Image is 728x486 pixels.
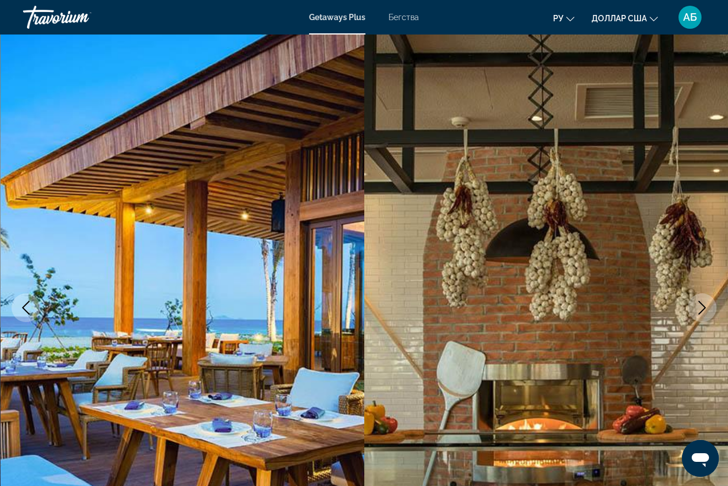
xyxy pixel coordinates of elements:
a: Бегства [388,13,419,22]
button: Previous image [12,293,40,322]
font: ру [553,14,563,23]
a: Getaways Plus [309,13,365,22]
button: Next image [688,293,716,322]
font: доллар США [592,14,647,23]
iframe: Кнопка запуска окна обмена сообщениями [682,440,719,477]
font: АБ [683,11,697,23]
a: Травориум [23,2,138,32]
button: Изменить валюту [592,10,658,26]
button: Меню пользователя [675,5,705,29]
button: Изменить язык [553,10,574,26]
